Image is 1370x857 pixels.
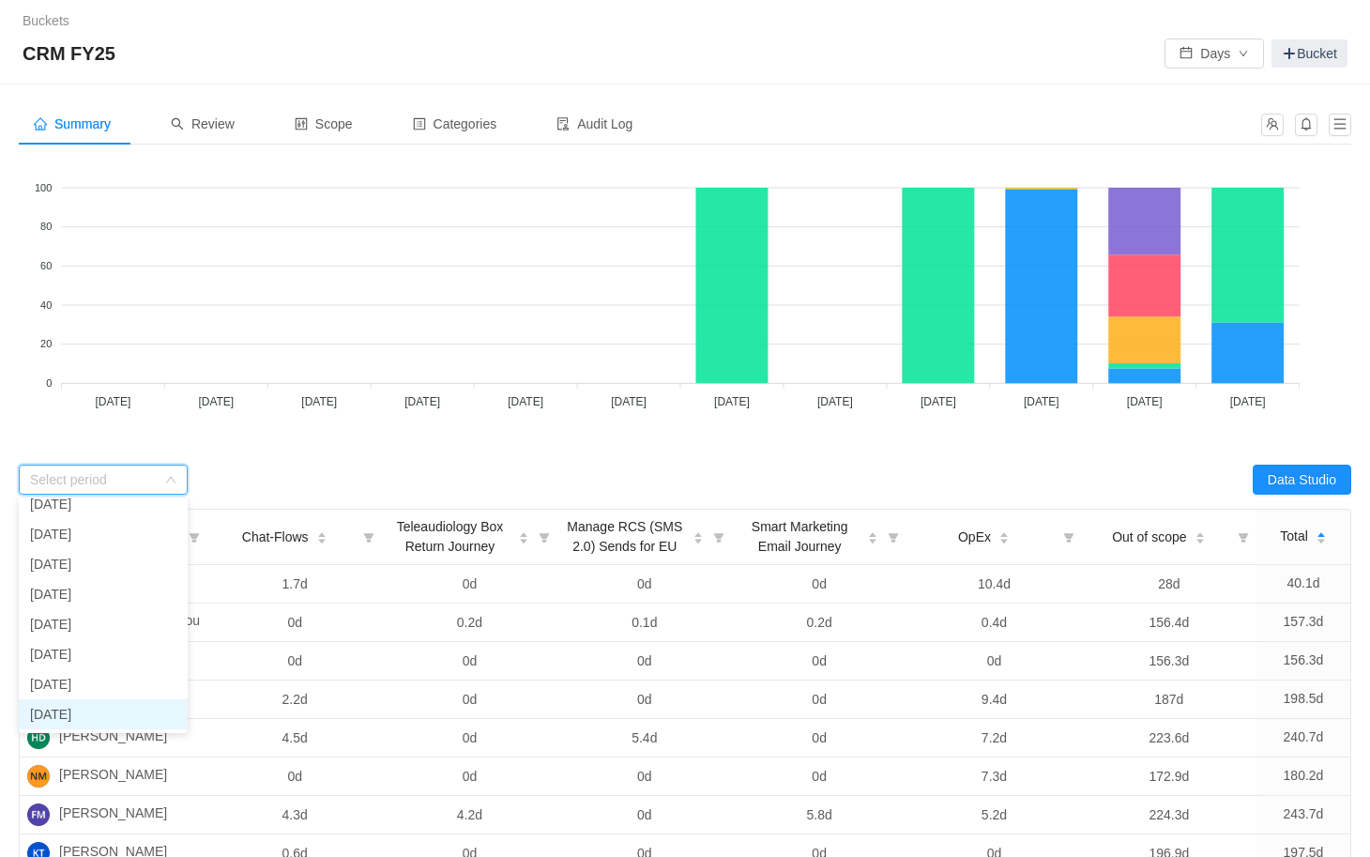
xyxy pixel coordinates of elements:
[19,609,188,639] li: [DATE]
[95,395,130,408] tspan: [DATE]
[1082,681,1256,719] td: 187d
[880,510,906,564] i: icon: filter
[518,537,528,543] i: icon: caret-down
[732,565,906,604] td: 0d
[732,604,906,642] td: 0.2d
[1082,642,1256,681] td: 156.3d
[165,474,176,487] i: icon: down
[19,639,188,669] li: [DATE]
[565,517,685,557] span: Manage RCS (SMS 2.0) Sends for EU
[198,395,234,408] tspan: [DATE]
[1261,114,1284,136] button: icon: team
[1329,114,1351,136] button: icon: menu
[557,681,732,719] td: 0d
[557,758,732,796] td: 0d
[557,565,732,604] td: 0d
[1256,719,1350,758] td: 240.7d
[1316,529,1327,543] div: Sort
[557,719,732,758] td: 5.4d
[693,529,704,543] div: Sort
[207,604,382,642] td: 0d
[207,642,382,681] td: 0d
[508,395,543,408] tspan: [DATE]
[40,260,52,271] tspan: 60
[46,377,52,389] tspan: 0
[998,537,1009,543] i: icon: caret-down
[906,681,1081,719] td: 9.4d
[739,517,860,557] span: Smart Marketing Email Journey
[389,517,510,557] span: Teleaudiology Box Return Journey
[207,681,382,719] td: 2.2d
[19,699,188,729] li: [DATE]
[207,719,382,758] td: 4.5d
[27,765,50,788] img: NM
[1082,758,1256,796] td: 172.9d
[207,758,382,796] td: 0d
[1195,537,1205,543] i: icon: caret-down
[1256,796,1350,834] td: 243.7d
[59,803,167,826] span: [PERSON_NAME]
[1256,681,1350,719] td: 198.5d
[706,510,732,564] i: icon: filter
[19,489,188,519] li: [DATE]
[1316,529,1326,535] i: icon: caret-up
[906,642,1081,681] td: 0d
[732,681,906,719] td: 0d
[382,565,556,604] td: 0d
[998,529,1009,535] i: icon: caret-up
[171,117,184,130] i: icon: search
[382,642,556,681] td: 0d
[316,529,327,535] i: icon: caret-up
[34,116,111,131] span: Summary
[817,395,853,408] tspan: [DATE]
[207,565,382,604] td: 1.7d
[868,529,878,535] i: icon: caret-up
[1112,528,1186,547] span: Out of scope
[181,510,207,564] i: icon: filter
[518,529,528,535] i: icon: caret-up
[242,528,309,547] span: Chat-Flows
[1316,536,1326,542] i: icon: caret-down
[557,642,732,681] td: 0d
[23,13,69,28] a: Buckets
[27,803,50,826] img: FM
[171,116,235,131] span: Review
[868,537,878,543] i: icon: caret-down
[40,338,52,349] tspan: 20
[531,510,557,564] i: icon: filter
[23,38,127,69] span: CRM FY25
[27,727,50,749] img: HD
[867,529,878,543] div: Sort
[1280,527,1308,546] span: Total
[1082,719,1256,758] td: 223.6d
[382,604,556,642] td: 0.2d
[557,604,732,642] td: 0.1d
[207,796,382,834] td: 4.3d
[1056,510,1082,564] i: icon: filter
[906,604,1081,642] td: 0.4d
[316,537,327,543] i: icon: caret-down
[714,395,750,408] tspan: [DATE]
[316,529,327,543] div: Sort
[1256,758,1350,796] td: 180.2d
[1082,565,1256,604] td: 28d
[998,529,1010,543] div: Sort
[906,565,1081,604] td: 10.4d
[906,719,1081,758] td: 7.2d
[1230,395,1266,408] tspan: [DATE]
[382,681,556,719] td: 0d
[19,669,188,699] li: [DATE]
[693,537,703,543] i: icon: caret-down
[19,579,188,609] li: [DATE]
[1295,114,1317,136] button: icon: bell
[19,549,188,579] li: [DATE]
[413,117,426,130] i: icon: profile
[732,758,906,796] td: 0d
[19,519,188,549] li: [DATE]
[40,221,52,232] tspan: 80
[1127,395,1163,408] tspan: [DATE]
[301,395,337,408] tspan: [DATE]
[1082,604,1256,642] td: 156.4d
[35,182,52,193] tspan: 100
[518,529,529,543] div: Sort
